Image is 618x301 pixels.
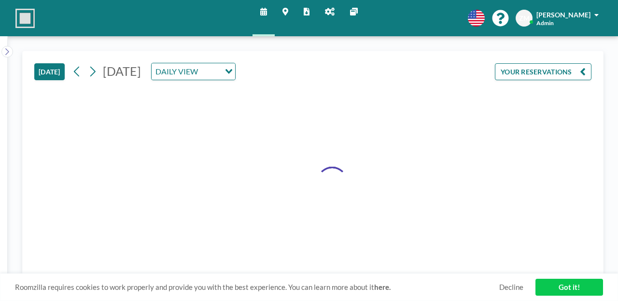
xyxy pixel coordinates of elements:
[201,65,219,78] input: Search for option
[154,65,200,78] span: DAILY VIEW
[374,283,391,291] a: here.
[15,9,35,28] img: organization-logo
[535,279,603,296] a: Got it!
[103,64,141,78] span: [DATE]
[499,283,523,292] a: Decline
[34,63,65,80] button: [DATE]
[495,63,591,80] button: YOUR RESERVATIONS
[152,63,235,80] div: Search for option
[536,11,590,19] span: [PERSON_NAME]
[15,283,499,292] span: Roomzilla requires cookies to work properly and provide you with the best experience. You can lea...
[536,19,554,27] span: Admin
[519,14,530,23] span: ZM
